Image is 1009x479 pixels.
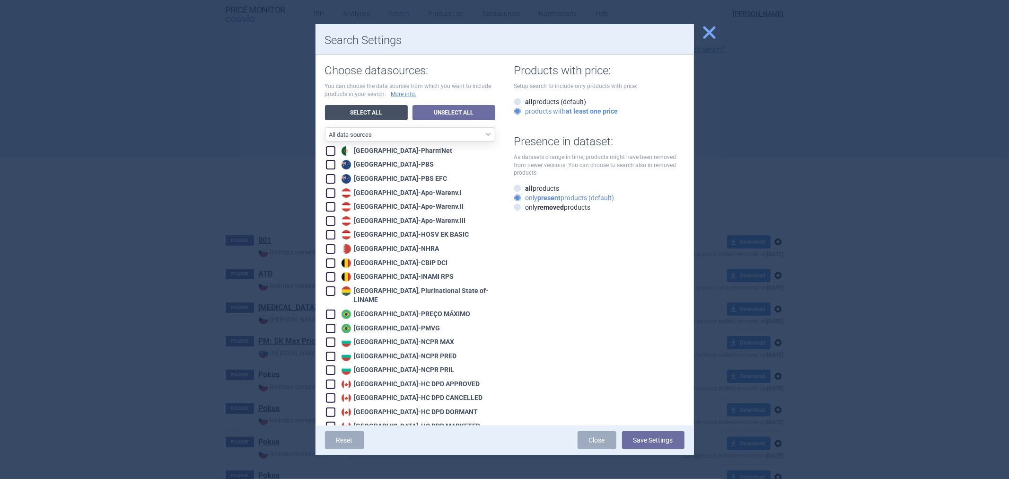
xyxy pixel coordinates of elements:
div: [GEOGRAPHIC_DATA] - NCPR MAX [339,337,455,347]
div: [GEOGRAPHIC_DATA] - Apo-Warenv.III [339,216,466,226]
div: [GEOGRAPHIC_DATA] - HC DPD MARKETED [339,422,481,431]
strong: present [538,194,561,202]
img: Australia [342,174,351,184]
h1: Search Settings [325,34,684,47]
button: Save Settings [622,431,684,449]
img: Canada [342,393,351,403]
div: [GEOGRAPHIC_DATA] - PMVG [339,324,440,333]
img: Austria [342,230,351,239]
div: [GEOGRAPHIC_DATA] - PBS [339,160,434,169]
a: More info. [391,90,417,98]
div: [GEOGRAPHIC_DATA] - NCPR PRED [339,352,457,361]
div: [GEOGRAPHIC_DATA] - CBIP DCI [339,258,448,268]
div: [GEOGRAPHIC_DATA] - PBS EFC [339,174,447,184]
a: Reset [325,431,364,449]
img: Brazil [342,310,351,319]
img: Bulgaria [342,365,351,375]
div: [GEOGRAPHIC_DATA] - PREÇO MÁXIMO [339,310,471,319]
img: Austria [342,202,351,212]
label: products (default) [514,97,587,106]
img: Bolivia, Plurinational State of [342,286,351,296]
img: Australia [342,160,351,169]
img: Algeria [342,146,351,156]
h1: Presence in dataset: [514,135,684,149]
p: As datasets change in time, products might have been removed from newer versions. You can choose ... [514,153,684,177]
img: Austria [342,216,351,226]
label: products with [514,106,618,116]
div: [GEOGRAPHIC_DATA] - HOSV EK BASIC [339,230,469,239]
div: [GEOGRAPHIC_DATA] - HC DPD DORMANT [339,408,478,417]
div: [GEOGRAPHIC_DATA] - INAMI RPS [339,272,454,282]
img: Belgium [342,258,351,268]
div: [GEOGRAPHIC_DATA] - Pharm'Net [339,146,453,156]
strong: all [526,98,533,106]
img: Brazil [342,324,351,333]
img: Bulgaria [342,352,351,361]
img: Belgium [342,272,351,282]
img: Austria [342,188,351,198]
h1: Choose datasources: [325,64,495,78]
img: Bulgaria [342,337,351,347]
div: [GEOGRAPHIC_DATA] - Apo-Warenv.I [339,188,462,198]
a: Select All [325,105,408,120]
strong: removed [538,204,564,211]
strong: all [526,185,533,192]
p: Setup search to include only products with price: [514,82,684,90]
a: Close [578,431,616,449]
img: Bahrain [342,244,351,254]
div: [GEOGRAPHIC_DATA], Plurinational State of - LINAME [339,286,495,305]
p: You can choose the data sources from which you want to include products in your search. [325,82,495,98]
a: Unselect All [412,105,495,120]
div: [GEOGRAPHIC_DATA] - Apo-Warenv.II [339,202,464,212]
label: only products (default) [514,193,614,203]
strong: at least one price [566,107,618,115]
img: Canada [342,422,351,431]
div: [GEOGRAPHIC_DATA] - NCPR PRIL [339,365,455,375]
div: [GEOGRAPHIC_DATA] - HC DPD APPROVED [339,380,480,389]
label: products [514,184,560,193]
h1: Products with price: [514,64,684,78]
label: only products [514,203,591,212]
img: Canada [342,380,351,389]
div: [GEOGRAPHIC_DATA] - NHRA [339,244,439,254]
div: [GEOGRAPHIC_DATA] - HC DPD CANCELLED [339,393,483,403]
img: Canada [342,408,351,417]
